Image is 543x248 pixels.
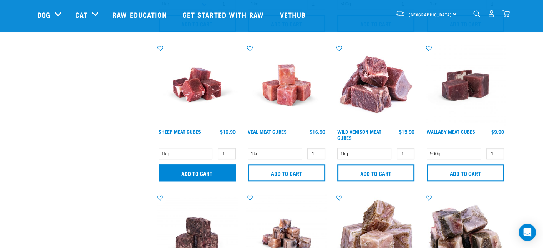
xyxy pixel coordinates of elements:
[75,9,87,20] a: Cat
[502,10,510,17] img: home-icon@2x.png
[473,10,480,17] img: home-icon-1@2x.png
[337,130,381,138] a: Wild Venison Meat Cubes
[486,148,504,159] input: 1
[37,9,50,20] a: Dog
[273,0,315,29] a: Vethub
[397,148,414,159] input: 1
[399,129,414,135] div: $15.90
[337,164,415,181] input: Add to cart
[159,164,236,181] input: Add to cart
[105,0,175,29] a: Raw Education
[427,130,475,133] a: Wallaby Meat Cubes
[176,0,273,29] a: Get started with Raw
[491,129,504,135] div: $9.90
[157,45,238,126] img: Sheep Meat
[248,130,287,133] a: Veal Meat Cubes
[519,224,536,241] div: Open Intercom Messenger
[310,129,325,135] div: $16.90
[159,130,201,133] a: Sheep Meat Cubes
[396,10,405,17] img: van-moving.png
[409,13,452,16] span: [GEOGRAPHIC_DATA]
[427,164,504,181] input: Add to cart
[307,148,325,159] input: 1
[488,10,495,17] img: user.png
[246,45,327,126] img: Veal Meat Cubes8454
[336,45,417,126] img: 1181 Wild Venison Meat Cubes Boneless 01
[425,45,506,126] img: Wallaby Meat Cubes
[220,129,236,135] div: $16.90
[218,148,236,159] input: 1
[248,164,325,181] input: Add to cart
